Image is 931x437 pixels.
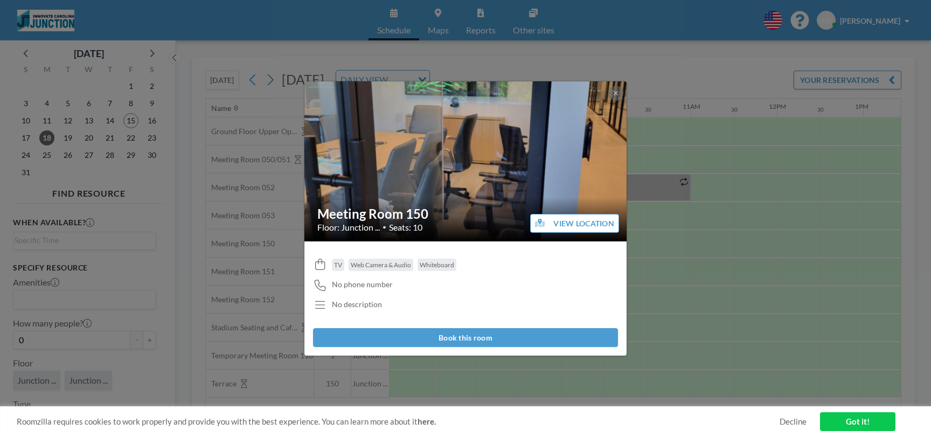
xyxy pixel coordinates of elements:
[317,222,380,233] span: Floor: Junction ...
[351,261,411,269] span: Web Camera & Audio
[334,261,342,269] span: TV
[820,412,895,431] a: Got it!
[383,223,386,231] span: •
[420,261,454,269] span: Whiteboard
[317,206,615,222] h2: Meeting Room 150
[313,328,618,347] button: Book this room
[332,280,393,289] span: No phone number
[530,214,619,233] button: VIEW LOCATION
[304,80,628,242] img: 537.jpg
[418,417,436,426] a: here.
[17,417,780,427] span: Roomzilla requires cookies to work properly and provide you with the best experience. You can lea...
[389,222,422,233] span: Seats: 10
[780,417,807,427] a: Decline
[332,300,382,309] div: No description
